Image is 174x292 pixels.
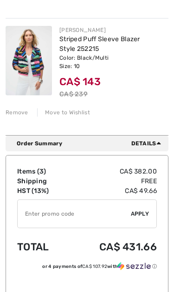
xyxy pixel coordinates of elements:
td: HST (13%) [17,186,67,196]
s: CA$ 239 [59,90,88,98]
a: Striped Puff Sleeve Blazer Style 252215 [59,35,140,53]
div: or 4 payments of with [42,262,157,271]
div: or 4 payments ofCA$ 107.92withSezzle Click to learn more about Sezzle [17,262,157,274]
input: Promo code [18,200,131,228]
span: 3 [39,168,44,175]
img: Sezzle [117,262,151,270]
div: Move to Wishlist [37,108,90,117]
span: Details [131,139,165,148]
span: CA$ 107.92 [82,264,107,269]
td: Items ( ) [17,167,67,176]
td: CA$ 382.00 [67,167,157,176]
div: Remove [6,108,28,117]
td: CA$ 431.66 [67,232,157,262]
td: Free [67,176,157,186]
td: CA$ 49.66 [67,186,157,196]
td: Total [17,232,67,262]
span: CA$ 143 [59,75,101,88]
td: Shipping [17,176,67,186]
span: Apply [131,210,149,218]
div: [PERSON_NAME] [59,26,168,34]
div: Order Summary [17,139,165,148]
img: Striped Puff Sleeve Blazer Style 252215 [6,26,52,95]
div: Color: Black/Multi Size: 10 [59,54,168,70]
